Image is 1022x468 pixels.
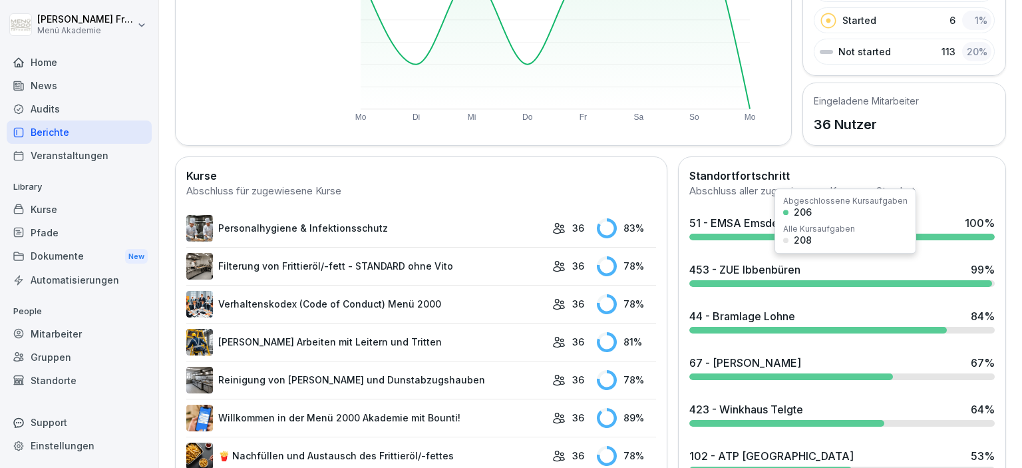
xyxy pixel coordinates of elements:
div: 206 [794,208,812,217]
h2: Standortfortschritt [689,168,995,184]
div: 64 % [971,401,995,417]
text: Sa [634,113,644,122]
text: Mi [468,113,476,122]
a: 453 - ZUE Ibbenbüren99% [684,256,1000,292]
div: 208 [794,236,812,245]
div: 78 % [597,446,656,466]
div: 423 - Winkhaus Telgte [689,401,803,417]
div: 78 % [597,256,656,276]
a: News [7,74,152,97]
p: 36 [572,373,584,387]
a: Pfade [7,221,152,244]
a: Berichte [7,120,152,144]
p: 36 [572,221,584,235]
a: Veranstaltungen [7,144,152,167]
div: Support [7,411,152,434]
a: Gruppen [7,346,152,369]
text: So [690,113,700,122]
p: 36 [572,449,584,463]
a: 44 - Bramlage Lohne84% [684,303,1000,339]
text: Fr [580,113,587,122]
div: 78 % [597,370,656,390]
p: Menü Akademie [37,26,134,35]
a: Mitarbeiter [7,322,152,346]
p: 36 [572,335,584,349]
a: [PERSON_NAME] Arbeiten mit Leitern und Tritten [186,329,546,355]
div: Alle Kursaufgaben [783,225,855,233]
div: Abschluss aller zugewiesenen Kurse pro Standort [689,184,995,199]
a: Kurse [7,198,152,221]
a: Einstellungen [7,434,152,457]
p: 36 Nutzer [814,115,919,134]
a: Verhaltenskodex (Code of Conduct) Menü 2000 [186,291,546,318]
div: 84 % [971,308,995,324]
p: 36 [572,411,584,425]
img: mfnj94a6vgl4cypi86l5ezmw.png [186,367,213,393]
a: 423 - Winkhaus Telgte64% [684,396,1000,432]
img: xh3bnih80d1pxcetv9zsuevg.png [186,405,213,431]
img: hh3kvobgi93e94d22i1c6810.png [186,291,213,318]
div: 53 % [971,448,995,464]
div: 81 % [597,332,656,352]
p: 36 [572,259,584,273]
div: 44 - Bramlage Lohne [689,308,795,324]
a: Reinigung von [PERSON_NAME] und Dunstabzugshauben [186,367,546,393]
div: 100 % [965,215,995,231]
h5: Eingeladene Mitarbeiter [814,94,919,108]
div: 83 % [597,218,656,238]
p: 36 [572,297,584,311]
div: 20 % [962,42,991,61]
a: Automatisierungen [7,268,152,292]
p: 6 [949,13,955,27]
text: Mo [745,113,756,122]
text: Do [522,113,533,122]
p: Not started [838,45,891,59]
p: 113 [941,45,955,59]
a: Audits [7,97,152,120]
text: Di [413,113,420,122]
div: 102 - ATP [GEOGRAPHIC_DATA] [689,448,854,464]
a: Standorte [7,369,152,392]
div: Abgeschlossene Kursaufgaben [783,197,908,205]
div: 1 % [962,11,991,30]
a: Willkommen in der Menü 2000 Akademie mit Bounti! [186,405,546,431]
div: 51 - EMSA Emsdetten [689,215,798,231]
div: 89 % [597,408,656,428]
img: tq1iwfpjw7gb8q143pboqzza.png [186,215,213,242]
div: New [125,249,148,264]
div: 67 % [971,355,995,371]
div: 453 - ZUE Ibbenbüren [689,262,800,278]
a: 67 - [PERSON_NAME]67% [684,350,1000,385]
div: Dokumente [7,244,152,269]
div: 78 % [597,294,656,314]
p: Started [842,13,876,27]
a: DokumenteNew [7,244,152,269]
text: Mo [355,113,367,122]
div: 67 - [PERSON_NAME] [689,355,801,371]
div: Abschluss für zugewiesene Kurse [186,184,656,199]
img: v7bxruicv7vvt4ltkcopmkzf.png [186,329,213,355]
h2: Kurse [186,168,656,184]
p: [PERSON_NAME] Friesen [37,14,134,25]
p: People [7,301,152,322]
p: Library [7,176,152,198]
div: 99 % [971,262,995,278]
a: Home [7,51,152,74]
a: Filterung von Frittieröl/-fett - STANDARD ohne Vito [186,253,546,280]
a: Personalhygiene & Infektionsschutz [186,215,546,242]
a: 51 - EMSA Emsdetten100% [684,210,1000,246]
img: lnrteyew03wyeg2dvomajll7.png [186,253,213,280]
